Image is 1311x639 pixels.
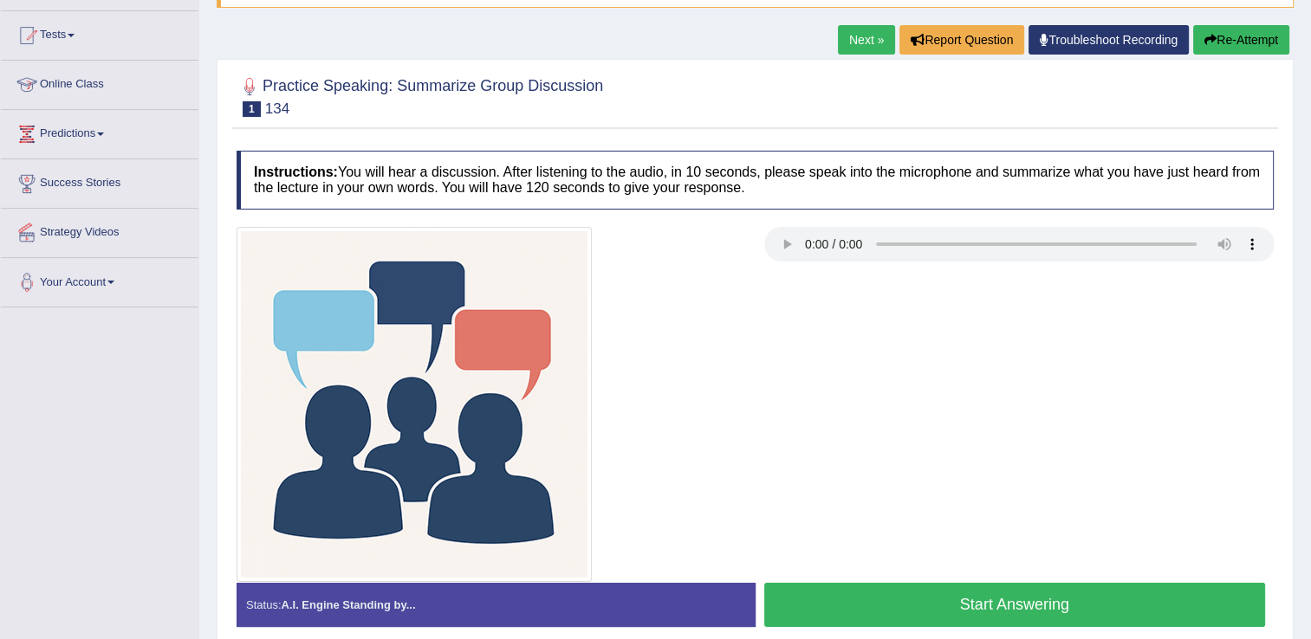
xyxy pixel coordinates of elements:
[1,258,198,301] a: Your Account
[899,25,1024,55] button: Report Question
[838,25,895,55] a: Next »
[1,61,198,104] a: Online Class
[237,583,756,627] div: Status:
[1,11,198,55] a: Tests
[1029,25,1189,55] a: Troubleshoot Recording
[254,165,338,179] b: Instructions:
[764,583,1266,627] button: Start Answering
[265,100,289,117] small: 134
[237,74,603,117] h2: Practice Speaking: Summarize Group Discussion
[1193,25,1289,55] button: Re-Attempt
[281,598,415,611] strong: A.I. Engine Standing by...
[237,151,1274,209] h4: You will hear a discussion. After listening to the audio, in 10 seconds, please speak into the mi...
[1,209,198,252] a: Strategy Videos
[243,101,261,117] span: 1
[1,159,198,203] a: Success Stories
[1,110,198,153] a: Predictions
